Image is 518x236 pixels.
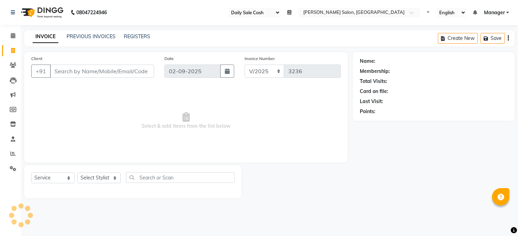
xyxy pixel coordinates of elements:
[164,56,174,62] label: Date
[76,3,107,22] b: 08047224946
[124,33,150,40] a: REGISTERS
[360,88,388,95] div: Card on file:
[360,58,375,65] div: Name:
[31,65,51,78] button: +91
[33,31,58,43] a: INVOICE
[360,98,383,105] div: Last Visit:
[67,33,116,40] a: PREVIOUS INVOICES
[360,68,390,75] div: Membership:
[31,86,341,155] span: Select & add items from the list below
[18,3,65,22] img: logo
[360,78,387,85] div: Total Visits:
[31,56,42,62] label: Client
[126,172,235,183] input: Search or Scan
[438,33,478,44] button: Create New
[245,56,275,62] label: Invoice Number
[484,9,505,16] span: Manager
[360,108,375,115] div: Points:
[50,65,154,78] input: Search by Name/Mobile/Email/Code
[481,33,505,44] button: Save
